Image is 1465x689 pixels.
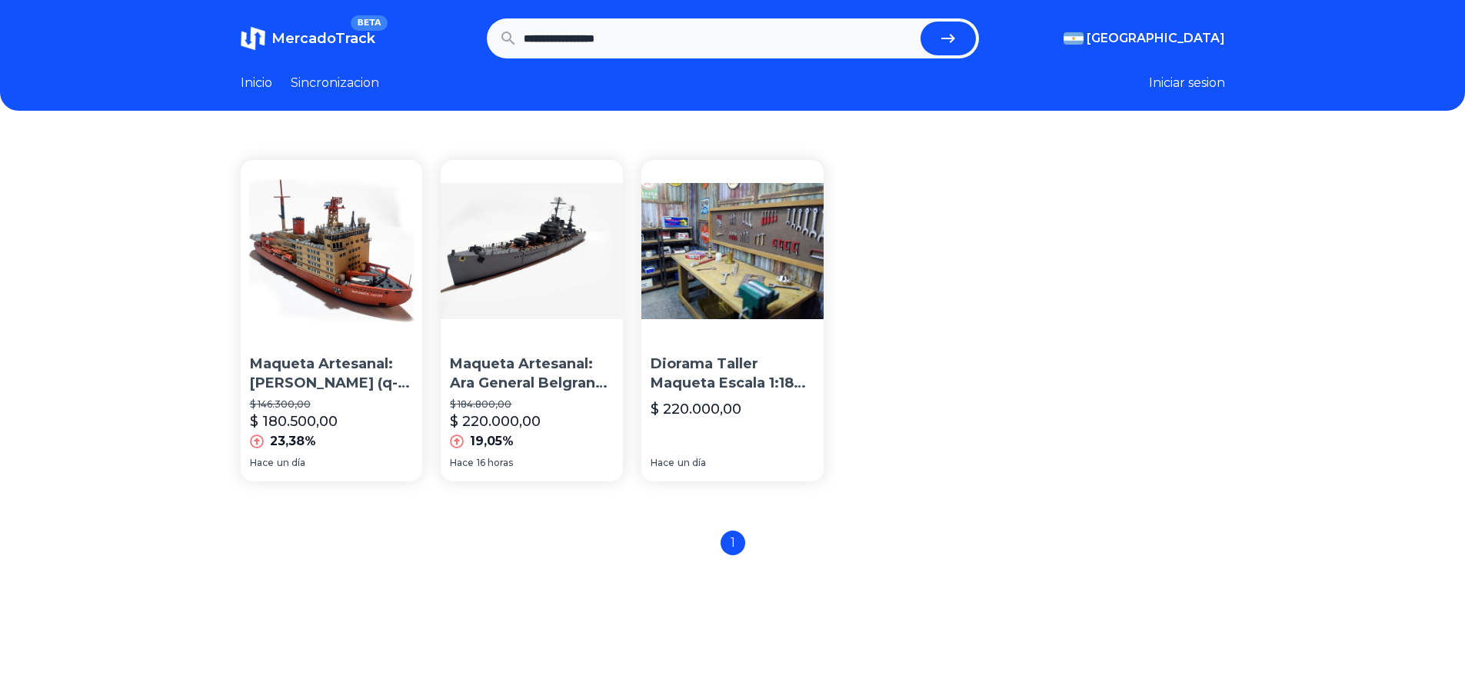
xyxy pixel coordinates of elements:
[678,457,706,469] span: un día
[641,160,824,342] img: Diorama Taller Maqueta Escala 1:18 Totalmente Artesanal
[477,457,513,469] span: 16 horas
[250,411,338,432] p: $ 180.500,00
[271,30,375,47] span: MercadoTrack
[450,411,541,432] p: $ 220.000,00
[241,160,423,342] img: Maqueta Artesanal: Ara Almirante Irízar (q-5) / Escala 1.300
[291,74,379,92] a: Sincronizacion
[1064,32,1084,45] img: Argentina
[250,457,274,469] span: Hace
[1064,29,1225,48] button: [GEOGRAPHIC_DATA]
[250,398,414,411] p: $ 146.300,00
[1149,74,1225,92] button: Iniciar sesion
[1087,29,1225,48] span: [GEOGRAPHIC_DATA]
[651,457,674,469] span: Hace
[450,398,614,411] p: $ 184.800,00
[351,15,387,31] span: BETA
[450,354,614,393] p: Maqueta Artesanal: Ara General Belgrano/ Escala 1.300
[441,160,623,481] a: Maqueta Artesanal: Ara General Belgrano/ Escala 1.300Maqueta Artesanal: Ara General Belgrano/ Esc...
[241,74,272,92] a: Inicio
[241,160,423,481] a: Maqueta Artesanal: Ara Almirante Irízar (q-5) / Escala 1.300Maqueta Artesanal: [PERSON_NAME] (q-5...
[450,457,474,469] span: Hace
[241,26,375,51] a: MercadoTrackBETA
[441,160,623,342] img: Maqueta Artesanal: Ara General Belgrano/ Escala 1.300
[470,432,514,451] p: 19,05%
[651,354,814,393] p: Diorama Taller Maqueta Escala 1:18 Totalmente Artesanal
[641,160,824,481] a: Diorama Taller Maqueta Escala 1:18 Totalmente ArtesanalDiorama Taller Maqueta Escala 1:18 Totalme...
[241,26,265,51] img: MercadoTrack
[270,432,316,451] p: 23,38%
[277,457,305,469] span: un día
[250,354,414,393] p: Maqueta Artesanal: [PERSON_NAME] (q-5) / Escala 1.300
[651,398,741,420] p: $ 220.000,00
